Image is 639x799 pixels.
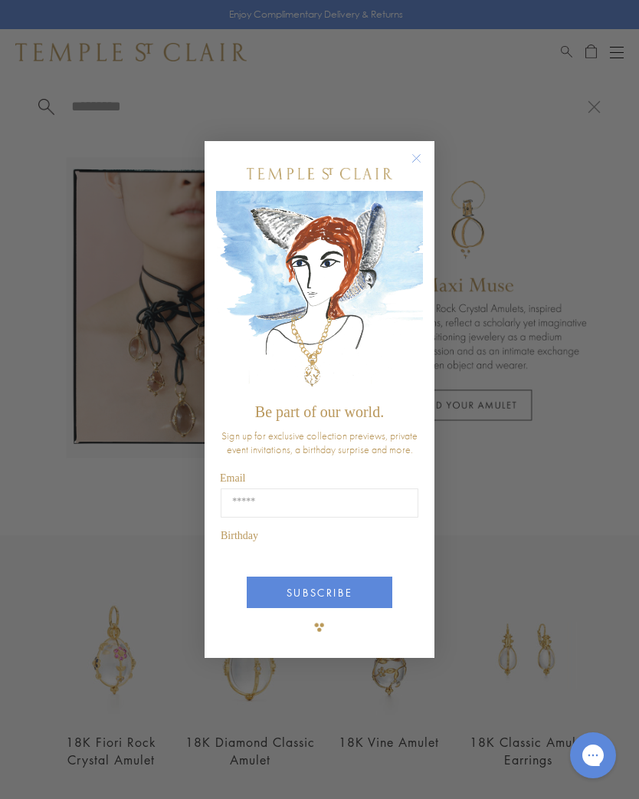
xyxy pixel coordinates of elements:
[216,191,423,396] img: c4a9eb12-d91a-4d4a-8ee0-386386f4f338.jpeg
[220,472,245,484] span: Email
[221,488,418,518] input: Email
[304,612,335,643] img: TSC
[247,577,392,608] button: SUBSCRIBE
[221,530,258,541] span: Birthday
[415,156,434,176] button: Close dialog
[255,403,384,420] span: Be part of our world.
[247,168,392,179] img: Temple St. Clair
[562,727,624,784] iframe: Gorgias live chat messenger
[221,429,418,456] span: Sign up for exclusive collection previews, private event invitations, a birthday surprise and more.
